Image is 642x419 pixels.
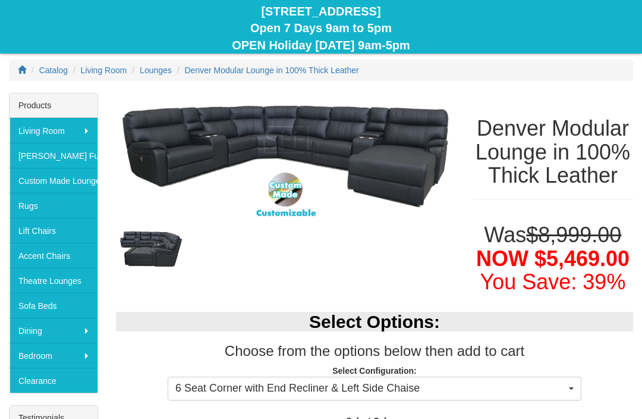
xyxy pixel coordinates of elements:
[175,382,566,397] span: 6 Seat Corner with End Recliner & Left Side Chaise
[480,270,626,295] font: You Save: 39%
[116,344,633,359] h3: Choose from the options below then add to cart
[10,343,97,368] a: Bedroom
[10,118,97,143] a: Living Room
[309,312,440,332] b: Select Options:
[81,66,127,76] a: Living Room
[10,318,97,343] a: Dining
[10,293,97,318] a: Sofa Beds
[476,247,630,271] span: NOW $5,469.00
[332,367,417,376] strong: Select Configuration:
[10,243,97,268] a: Accent Chairs
[10,94,97,118] div: Products
[473,224,633,295] h1: Was
[10,143,97,168] a: [PERSON_NAME] Furniture
[39,66,68,76] a: Catalog
[10,168,97,193] a: Custom Made Lounges
[140,66,172,76] a: Lounges
[473,117,633,188] h1: Denver Modular Lounge in 100% Thick Leather
[10,368,97,393] a: Clearance
[10,268,97,293] a: Theatre Lounges
[168,377,581,401] button: 6 Seat Corner with End Recliner & Left Side Chaise
[185,66,359,76] a: Denver Modular Lounge in 100% Thick Leather
[10,218,97,243] a: Lift Chairs
[526,223,621,248] del: $8,999.00
[10,193,97,218] a: Rugs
